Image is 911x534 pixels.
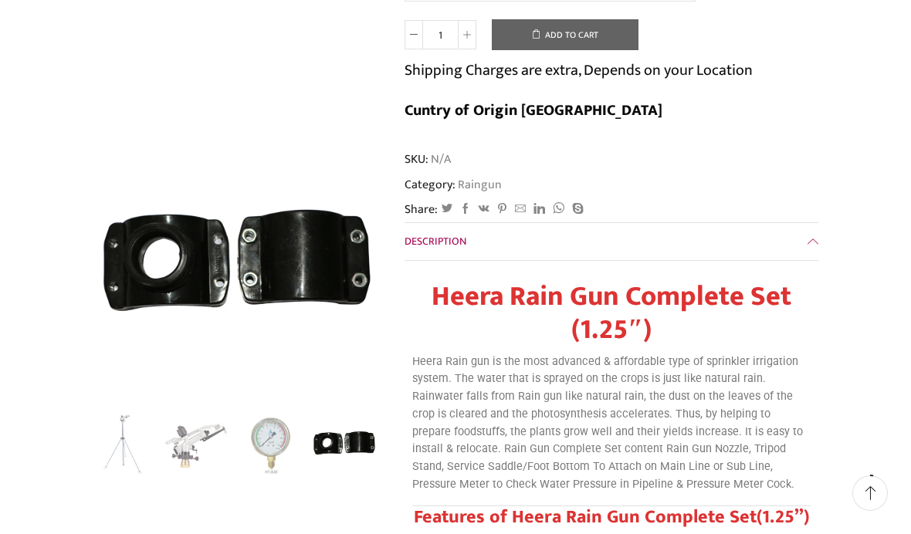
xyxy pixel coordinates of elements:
[405,150,818,168] span: SKU:
[311,412,378,476] li: 4 / 5
[89,412,155,478] img: Heera Rain Gun Complete Set
[237,412,303,478] img: Raingun Pressure Meter
[455,174,502,194] a: Raingun
[412,355,803,491] span: Heera Rain gun is the most advanced & affordable type of sprinkler irrigation system. The water t...
[757,502,809,532] strong: (1.25”)
[163,412,229,478] img: Heera Rain Gun 1.25"
[163,412,229,476] li: 2 / 5
[428,150,451,168] span: N/A
[405,232,466,250] span: Description
[311,410,378,476] img: Raingun Service Saddle
[405,97,662,123] b: Cuntry of Origin [GEOGRAPHIC_DATA]
[432,273,791,353] strong: Heera Rain Gun Complete Set (1.25″)
[405,201,438,218] span: Share:
[414,502,757,532] strong: Features of Heera Rain Gun Complete Set
[492,19,638,50] button: Add to cart
[237,412,303,476] li: 3 / 5
[405,176,502,194] span: Category:
[163,412,229,478] a: Heera Rain Gun 1.25″
[89,412,155,476] li: 1 / 5
[93,116,381,404] div: 4 / 5
[423,20,458,49] input: Product quantity
[405,58,753,83] p: Shipping Charges are extra, Depends on your Location
[405,223,818,260] a: Description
